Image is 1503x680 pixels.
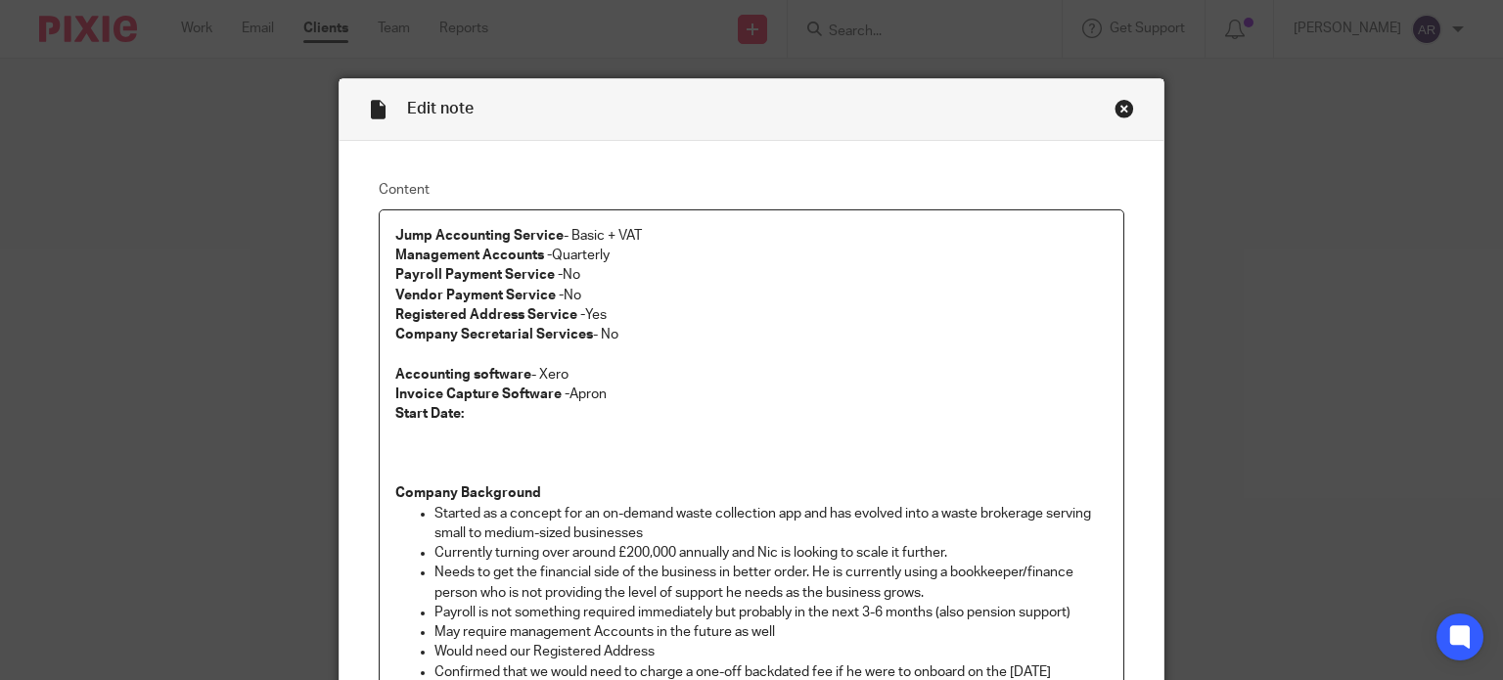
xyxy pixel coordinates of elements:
[395,268,563,282] strong: Payroll Payment Service -
[434,504,1109,544] p: Started as a concept for an on-demand waste collection app and has evolved into a waste brokerage...
[395,265,1109,285] p: No
[395,387,569,401] strong: Invoice Capture Software -
[395,368,531,382] strong: Accounting software
[395,308,585,322] strong: Registered Address Service -
[434,642,1109,661] p: Would need our Registered Address
[407,101,474,116] span: Edit note
[395,229,564,243] strong: Jump Accounting Service
[395,365,1109,385] p: - Xero
[434,603,1109,622] p: Payroll is not something required immediately but probably in the next 3-6 months (also pension s...
[395,249,552,262] strong: Management Accounts -
[434,622,1109,642] p: May require management Accounts in the future as well
[395,325,1109,344] p: - No
[434,543,1109,563] p: Currently turning over around £200,000 annually and Nic is looking to scale it further.
[395,328,593,341] strong: Company Secretarial Services
[395,286,1109,305] p: No
[1115,99,1134,118] div: Close this dialog window
[395,407,464,421] strong: Start Date:
[379,180,1125,200] label: Content
[395,305,1109,325] p: Yes
[395,486,541,500] strong: Company Background
[395,289,564,302] strong: Vendor Payment Service -
[395,385,1109,404] p: Apron
[395,226,1109,246] p: - Basic + VAT
[434,563,1109,603] p: Needs to get the financial side of the business in better order. He is currently using a bookkeep...
[395,246,1109,265] p: Quarterly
